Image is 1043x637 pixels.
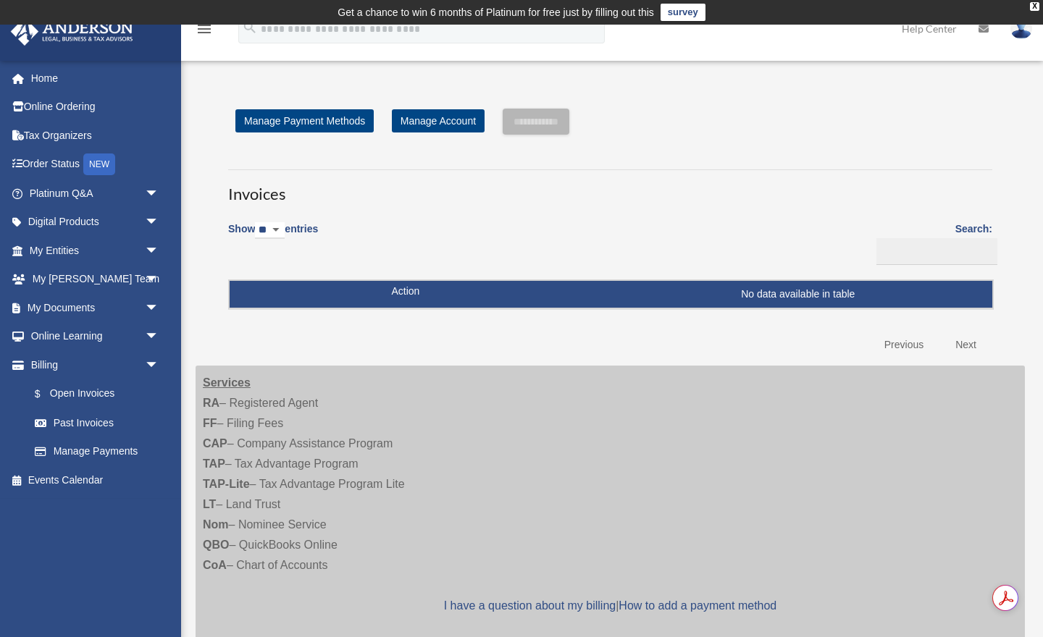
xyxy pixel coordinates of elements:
a: Home [10,64,181,93]
p: | [203,596,1018,616]
div: NEW [83,153,115,175]
a: Online Ordering [10,93,181,122]
a: I have a question about my billing [444,599,616,612]
a: Past Invoices [20,408,174,437]
strong: Nom [203,518,229,531]
strong: FF [203,417,217,429]
a: Order StatusNEW [10,150,181,180]
a: Previous [874,330,934,360]
img: Anderson Advisors Platinum Portal [7,17,138,46]
strong: TAP-Lite [203,478,250,490]
a: Manage Payments [20,437,174,466]
span: $ [43,385,50,403]
i: search [242,20,258,35]
a: Manage Account [392,109,485,132]
strong: RA [203,397,219,409]
label: Show entries [228,220,318,253]
img: User Pic [1010,18,1032,39]
a: Online Learningarrow_drop_down [10,322,181,351]
i: menu [196,20,213,38]
span: arrow_drop_down [145,236,174,266]
a: Next [944,330,987,360]
div: close [1030,2,1039,11]
strong: CoA [203,559,227,571]
a: My Entitiesarrow_drop_down [10,236,181,265]
strong: Services [203,376,251,389]
span: arrow_drop_down [145,293,174,323]
span: arrow_drop_down [145,179,174,208]
strong: LT [203,498,216,510]
a: Tax Organizers [10,121,181,150]
strong: QBO [203,539,229,551]
a: Platinum Q&Aarrow_drop_down [10,179,181,208]
input: Search: [876,238,997,266]
a: Manage Payment Methods [235,109,374,132]
a: How to add a payment method [619,599,776,612]
div: Get a chance to win 6 months of Platinum for free just by filling out this [338,4,654,21]
a: My [PERSON_NAME] Teamarrow_drop_down [10,265,181,294]
a: Billingarrow_drop_down [10,350,174,379]
a: My Documentsarrow_drop_down [10,293,181,322]
a: $Open Invoices [20,379,167,409]
a: Events Calendar [10,465,181,494]
td: No data available in table [230,281,992,308]
strong: CAP [203,437,227,450]
span: arrow_drop_down [145,265,174,295]
a: Digital Productsarrow_drop_down [10,208,181,237]
span: arrow_drop_down [145,208,174,237]
select: Showentries [255,222,285,239]
span: arrow_drop_down [145,322,174,352]
a: survey [661,4,705,21]
label: Search: [871,220,992,265]
h3: Invoices [228,169,992,206]
span: arrow_drop_down [145,350,174,380]
strong: TAP [203,457,225,470]
a: menu [196,25,213,38]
